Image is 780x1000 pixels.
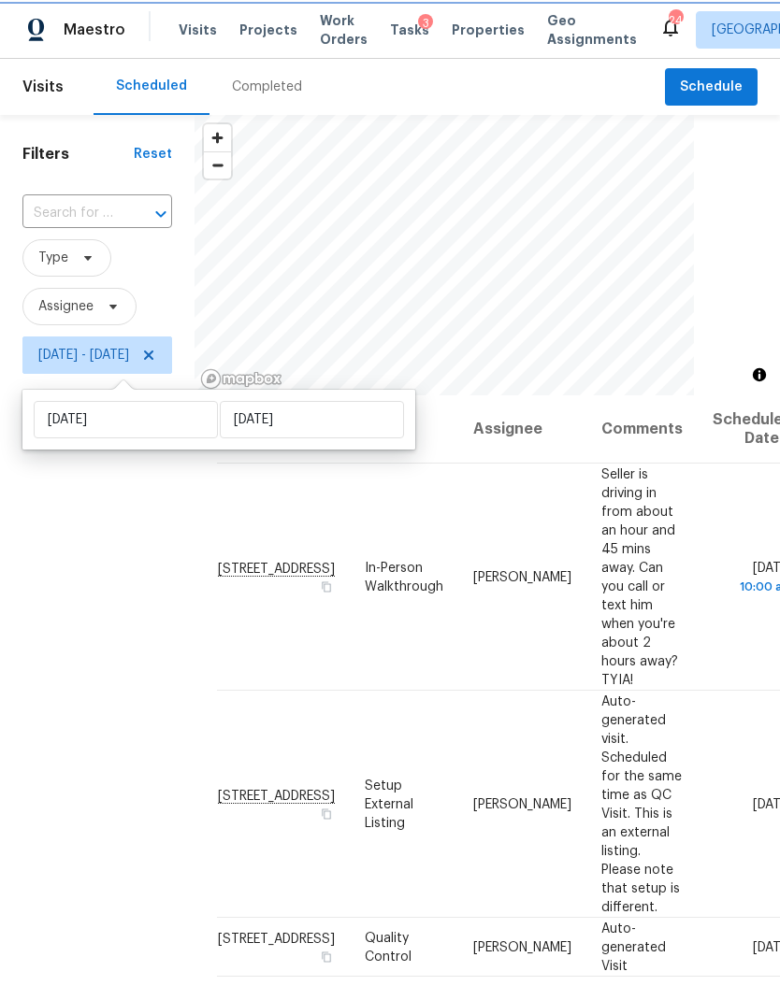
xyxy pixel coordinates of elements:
[601,694,682,913] span: Auto-generated visit. Scheduled for the same time as QC Visit. This is an external listing. Pleas...
[22,199,120,228] input: Search for an address...
[669,11,682,30] div: 24
[318,948,335,964] button: Copy Address
[680,76,743,99] span: Schedule
[200,368,282,390] a: Mapbox homepage
[365,931,412,963] span: Quality Control
[204,124,231,151] button: Zoom in
[418,14,433,33] div: 3
[204,151,231,179] button: Zoom out
[748,364,771,386] button: Toggle attribution
[38,297,94,316] span: Assignee
[320,11,368,49] span: Work Orders
[204,152,231,179] span: Zoom out
[318,805,335,821] button: Copy Address
[179,21,217,39] span: Visits
[601,921,666,972] span: Auto-generated Visit
[601,467,678,686] span: Seller is driving in from about an hour and 45 mins away. Can you call or text him when you're ab...
[239,21,297,39] span: Projects
[22,66,64,107] span: Visits
[473,940,571,953] span: [PERSON_NAME]
[22,145,134,164] h1: Filters
[318,578,335,594] button: Copy Address
[473,570,571,583] span: [PERSON_NAME]
[586,395,698,464] th: Comments
[148,201,174,227] button: Open
[754,364,765,385] span: Toggle attribution
[64,21,125,39] span: Maestro
[365,561,443,593] span: In-Person Walkthrough
[38,346,129,364] span: [DATE] - [DATE]
[390,23,429,36] span: Tasks
[365,779,413,829] span: Setup External Listing
[116,77,187,95] div: Scheduled
[232,78,302,96] div: Completed
[458,395,586,464] th: Assignee
[547,11,637,49] span: Geo Assignments
[34,401,218,438] input: Start date
[195,115,694,395] canvas: Map
[473,797,571,810] span: [PERSON_NAME]
[218,932,335,945] span: [STREET_ADDRESS]
[134,145,172,164] div: Reset
[665,68,758,107] button: Schedule
[220,401,404,438] input: End date
[452,21,525,39] span: Properties
[38,249,68,267] span: Type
